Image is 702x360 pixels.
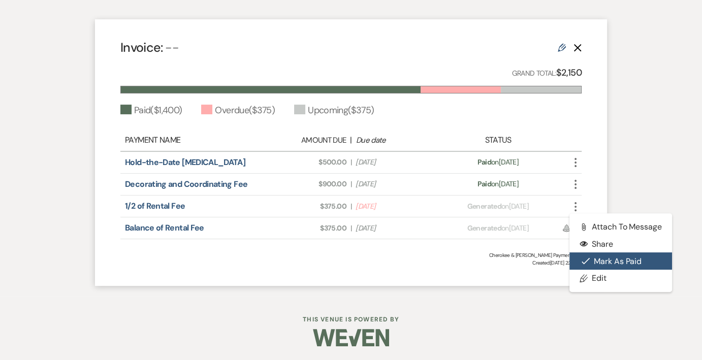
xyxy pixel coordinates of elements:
[125,179,247,189] a: Decorating and Coordinating Fee
[120,104,182,117] div: Paid ( $1,400 )
[350,179,352,189] span: |
[356,179,436,189] span: [DATE]
[512,66,582,80] p: Grand Total:
[569,218,672,236] button: Attach to Message
[441,179,554,189] div: on [DATE]
[467,202,501,211] span: Generated
[294,104,374,117] div: Upcoming ( $375 )
[467,223,501,233] span: Generated
[356,223,436,234] span: [DATE]
[201,104,275,117] div: Overdue ( $375 )
[477,157,491,167] span: Paid
[125,157,245,168] a: Hold-the-Date [MEDICAL_DATA]
[356,135,436,146] div: Due date
[350,223,352,234] span: |
[120,251,582,259] div: Cherokee & [PERSON_NAME] Payment Plan
[266,223,346,234] span: $375.00
[356,157,436,168] span: [DATE]
[125,201,185,211] a: 1/2 of Rental Fee
[569,270,672,287] a: Edit
[266,201,346,212] span: $375.00
[441,134,554,146] div: Status
[350,201,352,212] span: |
[125,222,204,233] a: Balance of Rental Fee
[125,134,261,146] div: Payment Name
[441,157,554,168] div: on [DATE]
[477,179,491,188] span: Paid
[261,134,441,146] div: |
[266,135,346,146] div: Amount Due
[165,39,179,56] span: --
[556,67,582,79] strong: $2,150
[350,157,352,168] span: |
[313,320,389,355] img: Weven Logo
[120,259,582,267] span: Created: [DATE] 2:39 PM
[266,179,346,189] span: $900.00
[441,201,554,212] div: on [DATE]
[441,223,554,234] div: on [DATE]
[569,252,672,270] button: Mark as Paid
[569,235,672,252] button: Share
[266,157,346,168] span: $500.00
[120,39,179,56] h4: Invoice:
[356,201,436,212] span: [DATE]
